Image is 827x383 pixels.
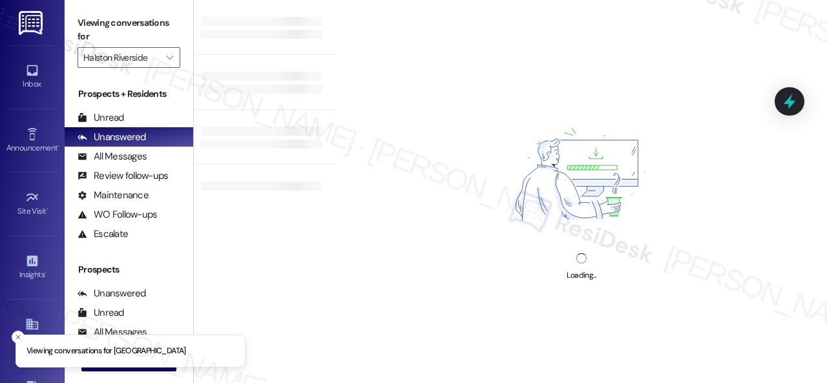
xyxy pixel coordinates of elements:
a: Insights • [6,250,58,285]
a: Inbox [6,59,58,94]
div: Unanswered [78,287,146,300]
button: Close toast [12,331,25,344]
div: WO Follow-ups [78,208,157,222]
div: Unread [78,111,124,125]
span: • [58,141,59,150]
div: Review follow-ups [78,169,168,183]
div: Unanswered [78,130,146,144]
img: ResiDesk Logo [19,11,45,35]
span: • [47,205,48,214]
i:  [166,52,173,63]
div: Unread [78,306,124,320]
label: Viewing conversations for [78,13,180,47]
span: • [45,268,47,277]
div: Prospects [65,263,193,276]
div: Loading... [567,269,596,282]
a: Buildings [6,313,58,348]
div: Prospects + Residents [65,87,193,101]
div: All Messages [78,150,147,163]
div: Escalate [78,227,128,241]
div: Maintenance [78,189,149,202]
a: Site Visit • [6,187,58,222]
p: Viewing conversations for [GEOGRAPHIC_DATA] [26,346,186,357]
input: All communities [83,47,160,68]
